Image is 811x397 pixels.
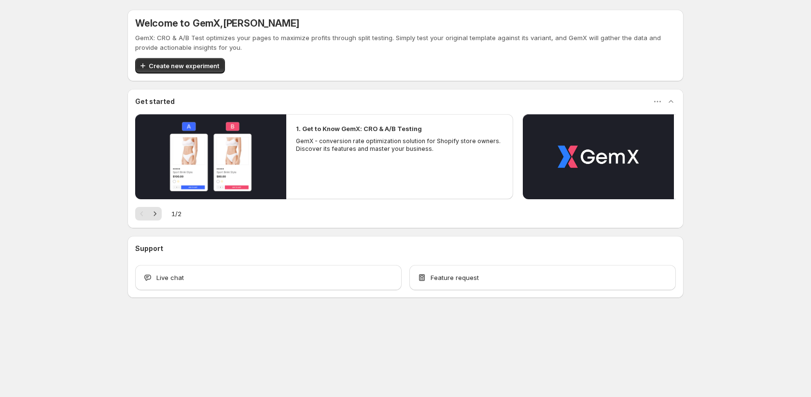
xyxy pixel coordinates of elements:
[135,207,162,221] nav: Pagination
[135,244,163,253] h3: Support
[156,273,184,282] span: Live chat
[148,207,162,221] button: Next
[135,114,286,199] button: Play video
[149,61,219,71] span: Create new experiment
[296,137,503,153] p: GemX - conversion rate optimization solution for Shopify store owners. Discover its features and ...
[135,17,299,29] h5: Welcome to GemX
[523,114,674,199] button: Play video
[431,273,479,282] span: Feature request
[171,209,182,219] span: 1 / 2
[135,97,175,106] h3: Get started
[135,33,676,52] p: GemX: CRO & A/B Test optimizes your pages to maximize profits through split testing. Simply test ...
[220,17,299,29] span: , [PERSON_NAME]
[296,124,422,133] h2: 1. Get to Know GemX: CRO & A/B Testing
[135,58,225,74] button: Create new experiment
